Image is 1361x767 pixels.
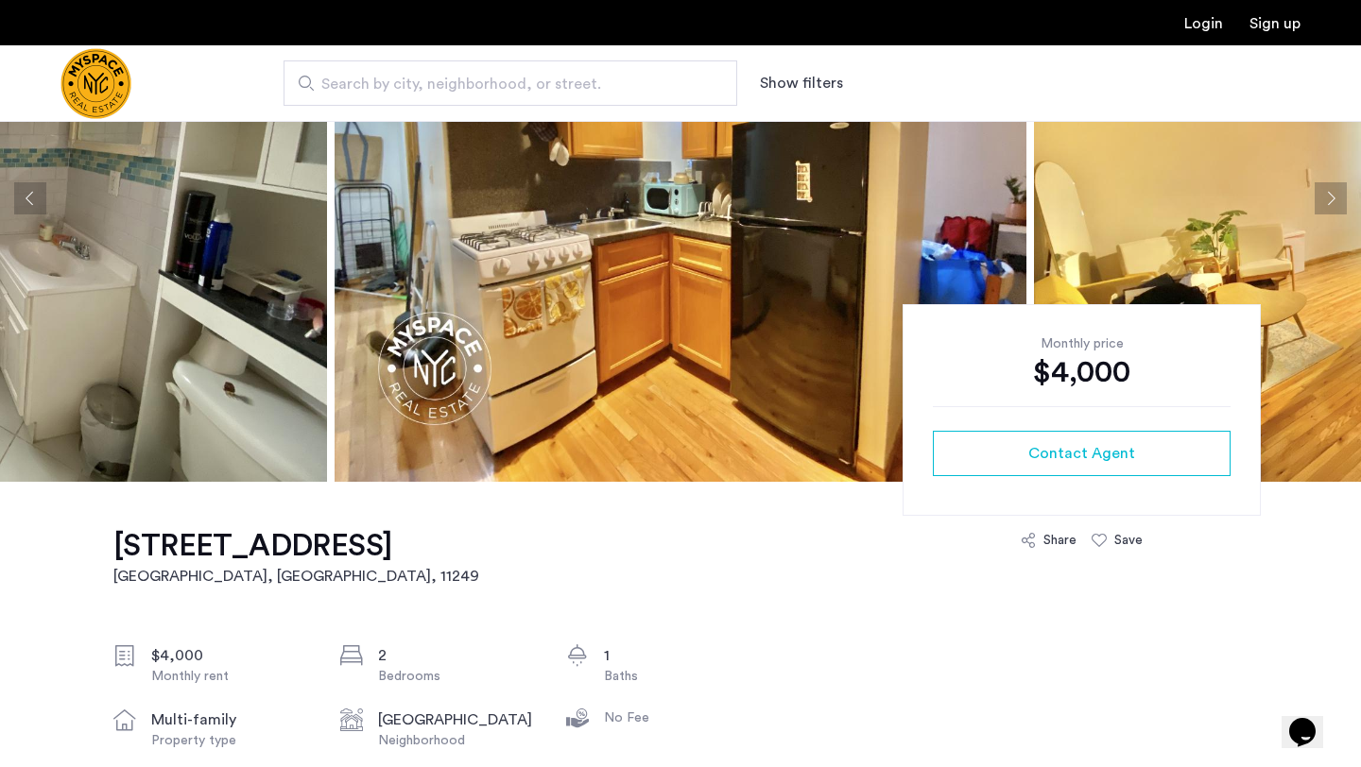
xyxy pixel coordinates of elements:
div: Share [1043,531,1077,550]
a: Login [1184,16,1223,31]
a: [STREET_ADDRESS][GEOGRAPHIC_DATA], [GEOGRAPHIC_DATA], 11249 [113,527,479,588]
div: $4,000 [933,353,1231,391]
div: 1 [604,644,763,667]
div: $4,000 [151,644,310,667]
button: Show or hide filters [760,72,843,94]
button: Previous apartment [14,182,46,214]
a: Cazamio Logo [60,48,131,119]
div: Bedrooms [378,667,537,686]
div: 2 [378,644,537,667]
div: Baths [604,667,763,686]
a: Registration [1249,16,1301,31]
h1: [STREET_ADDRESS] [113,527,479,565]
div: multi-family [151,708,310,731]
iframe: chat widget [1282,691,1342,748]
button: button [933,431,1231,476]
input: Apartment Search [284,60,737,106]
span: Search by city, neighborhood, or street. [321,73,684,95]
div: Monthly price [933,334,1231,353]
div: Property type [151,731,310,750]
h2: [GEOGRAPHIC_DATA], [GEOGRAPHIC_DATA] , 11249 [113,565,479,588]
div: Monthly rent [151,667,310,686]
div: No Fee [604,708,763,727]
div: [GEOGRAPHIC_DATA] [378,708,537,731]
button: Next apartment [1315,182,1347,214]
span: Contact Agent [1028,442,1135,465]
img: logo [60,48,131,119]
div: Save [1114,531,1143,550]
div: Neighborhood [378,731,537,750]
